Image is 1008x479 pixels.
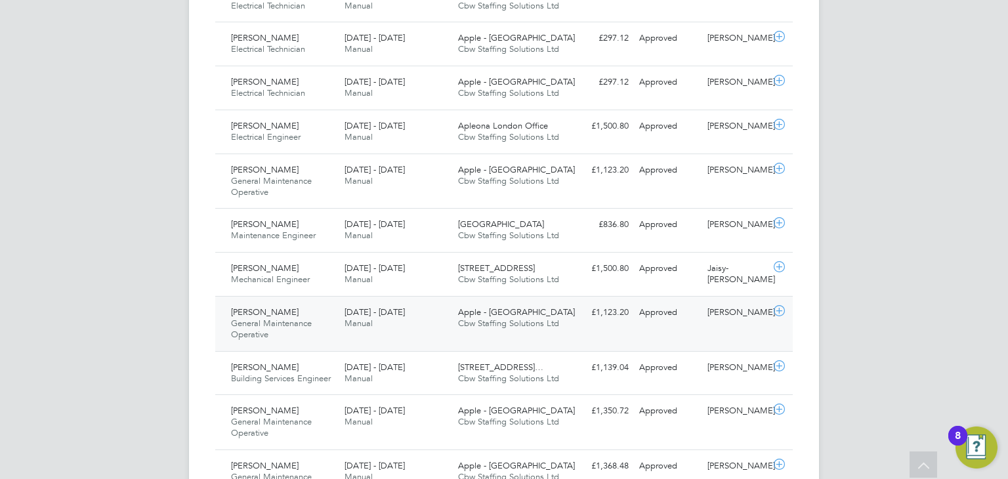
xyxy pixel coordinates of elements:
span: [PERSON_NAME] [231,76,299,87]
span: Apleona London Office [458,120,548,131]
span: [PERSON_NAME] [231,219,299,230]
span: Manual [345,230,373,241]
span: Manual [345,274,373,285]
div: £1,350.72 [566,400,634,422]
span: [DATE] - [DATE] [345,76,405,87]
span: Cbw Staffing Solutions Ltd [458,43,559,54]
div: [PERSON_NAME] [702,357,770,379]
span: Cbw Staffing Solutions Ltd [458,87,559,98]
div: Approved [634,72,702,93]
div: Approved [634,115,702,137]
span: Electrical Technician [231,43,305,54]
div: Jaisy-[PERSON_NAME] [702,258,770,291]
span: Manual [345,43,373,54]
span: Manual [345,175,373,186]
span: General Maintenance Operative [231,175,312,198]
span: Cbw Staffing Solutions Ltd [458,175,559,186]
span: Cbw Staffing Solutions Ltd [458,274,559,285]
span: [PERSON_NAME] [231,262,299,274]
span: Apple - [GEOGRAPHIC_DATA] [458,405,575,416]
span: Apple - [GEOGRAPHIC_DATA] [458,32,575,43]
span: [PERSON_NAME] [231,362,299,373]
div: £1,123.20 [566,159,634,181]
span: [DATE] - [DATE] [345,219,405,230]
span: Manual [345,131,373,142]
span: Manual [345,87,373,98]
div: [PERSON_NAME] [702,214,770,236]
div: Approved [634,28,702,49]
span: [DATE] - [DATE] [345,120,405,131]
span: Apple - [GEOGRAPHIC_DATA] [458,76,575,87]
span: [STREET_ADDRESS] [458,262,535,274]
span: Cbw Staffing Solutions Ltd [458,373,559,384]
span: Apple - [GEOGRAPHIC_DATA] [458,306,575,318]
div: [PERSON_NAME] [702,400,770,422]
span: Apple - [GEOGRAPHIC_DATA] [458,460,575,471]
span: Electrical Technician [231,87,305,98]
div: [PERSON_NAME] [702,28,770,49]
div: [PERSON_NAME] [702,115,770,137]
span: [DATE] - [DATE] [345,405,405,416]
span: [DATE] - [DATE] [345,306,405,318]
span: Cbw Staffing Solutions Ltd [458,230,559,241]
span: [DATE] - [DATE] [345,262,405,274]
span: Apple - [GEOGRAPHIC_DATA] [458,164,575,175]
div: £1,500.80 [566,258,634,280]
span: Building Services Engineer [231,373,331,384]
div: £1,500.80 [566,115,634,137]
span: [PERSON_NAME] [231,405,299,416]
div: Approved [634,455,702,477]
div: £297.12 [566,72,634,93]
div: £1,123.20 [566,302,634,323]
span: Maintenance Engineer [231,230,316,241]
button: Open Resource Center, 8 new notifications [955,427,997,469]
div: 8 [955,436,961,453]
span: Manual [345,318,373,329]
div: £836.80 [566,214,634,236]
span: Electrical Engineer [231,131,301,142]
div: Approved [634,159,702,181]
span: Manual [345,373,373,384]
span: Mechanical Engineer [231,274,310,285]
span: Cbw Staffing Solutions Ltd [458,416,559,427]
div: [PERSON_NAME] [702,159,770,181]
div: [PERSON_NAME] [702,72,770,93]
span: [DATE] - [DATE] [345,362,405,373]
div: [PERSON_NAME] [702,455,770,477]
span: Manual [345,416,373,427]
span: [PERSON_NAME] [231,32,299,43]
span: [PERSON_NAME] [231,120,299,131]
span: [STREET_ADDRESS]… [458,362,543,373]
span: General Maintenance Operative [231,416,312,438]
div: Approved [634,357,702,379]
div: £297.12 [566,28,634,49]
span: Cbw Staffing Solutions Ltd [458,318,559,329]
span: [DATE] - [DATE] [345,460,405,471]
span: [DATE] - [DATE] [345,164,405,175]
div: Approved [634,214,702,236]
span: [DATE] - [DATE] [345,32,405,43]
div: [PERSON_NAME] [702,302,770,323]
span: General Maintenance Operative [231,318,312,340]
div: Approved [634,302,702,323]
span: [GEOGRAPHIC_DATA] [458,219,544,230]
div: Approved [634,258,702,280]
div: £1,368.48 [566,455,634,477]
span: Cbw Staffing Solutions Ltd [458,131,559,142]
span: [PERSON_NAME] [231,164,299,175]
span: [PERSON_NAME] [231,306,299,318]
span: [PERSON_NAME] [231,460,299,471]
div: Approved [634,400,702,422]
div: £1,139.04 [566,357,634,379]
